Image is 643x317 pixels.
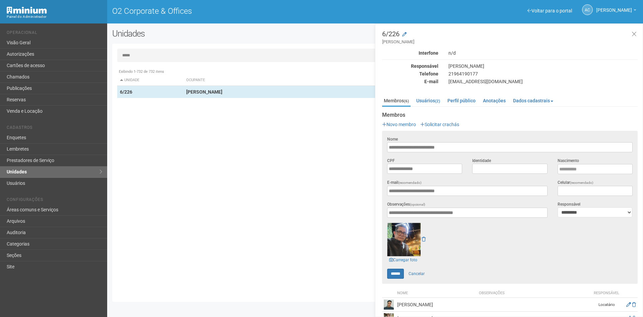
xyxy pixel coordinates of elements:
[112,7,370,15] h1: O2 Corporate & Offices
[387,201,425,208] label: Observações
[477,289,590,298] th: Observações
[558,158,579,164] label: Nascimento
[7,125,102,132] li: Cadastros
[415,96,442,106] a: Usuários(2)
[558,201,580,207] label: Responsável
[443,63,643,69] div: [PERSON_NAME]
[443,50,643,56] div: n/d
[570,181,593,184] span: (recomendado)
[184,75,411,86] th: Ocupante: activate to sort column ascending
[377,63,443,69] div: Responsável
[7,197,102,204] li: Configurações
[377,50,443,56] div: Interfone
[382,96,411,107] a: Membros(6)
[7,14,102,20] div: Painel do Administrador
[377,71,443,77] div: Telefone
[596,8,636,14] a: [PERSON_NAME]
[590,298,623,312] td: Locatário
[398,181,422,184] span: (recomendado)
[384,300,394,310] img: user.png
[626,302,631,307] a: Editar membro
[511,96,555,106] a: Dados cadastrais
[112,29,326,39] h2: Unidades
[387,256,419,264] a: Carregar foto
[387,179,422,186] label: E-mail
[582,4,593,15] a: AC
[558,179,593,186] label: Celular
[632,302,636,307] a: Excluir membro
[382,39,638,45] small: [PERSON_NAME]
[410,203,425,206] span: (opcional)
[117,75,184,86] th: Unidade: activate to sort column descending
[404,99,409,103] small: (6)
[7,7,47,14] img: Minium
[481,96,507,106] a: Anotações
[377,78,443,85] div: E-mail
[590,289,623,298] th: Responsável
[435,99,440,103] small: (2)
[382,112,638,118] strong: Membros
[117,69,633,75] div: Exibindo 1-732 de 732 itens
[7,30,102,37] li: Operacional
[596,1,632,13] span: Ana Carla de Carvalho Silva
[405,269,428,279] a: Cancelar
[396,298,477,312] td: [PERSON_NAME]
[527,8,572,13] a: Voltar para o portal
[472,158,491,164] label: Identidade
[402,31,407,38] a: Modificar a unidade
[443,78,643,85] div: [EMAIL_ADDRESS][DOMAIN_NAME]
[382,31,638,45] h3: 6/226
[387,223,421,256] img: user.png
[387,136,398,142] label: Nome
[446,96,477,106] a: Perfil público
[443,71,643,77] div: 21964190177
[382,122,416,127] a: Novo membro
[396,289,477,298] th: Nome
[422,236,426,242] a: Remover
[420,122,459,127] a: Solicitar crachás
[120,89,132,95] strong: 6/226
[387,158,395,164] label: CPF
[186,89,222,95] strong: [PERSON_NAME]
